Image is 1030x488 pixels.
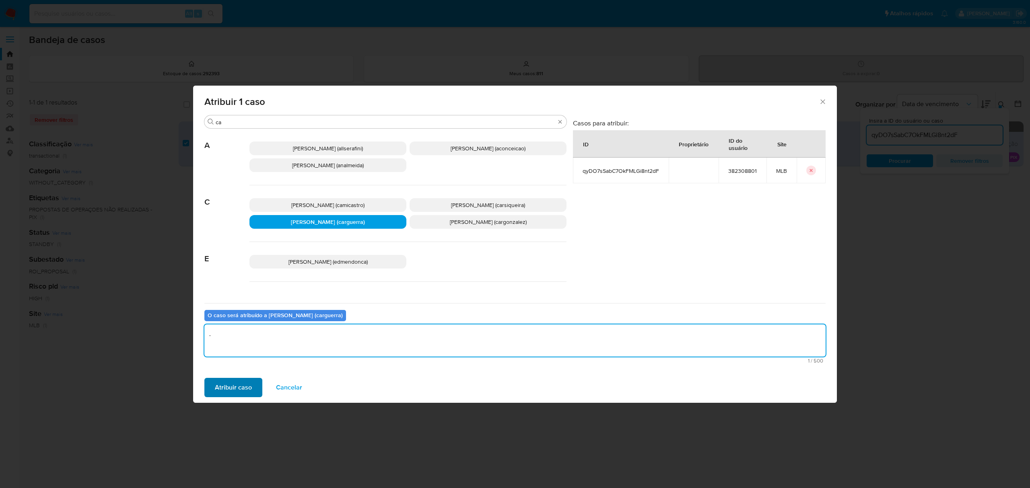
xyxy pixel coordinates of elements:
[207,358,823,363] span: Máximo 500 caracteres
[204,282,249,303] span: J
[806,166,816,175] button: icon-button
[669,134,718,154] div: Proprietário
[291,201,365,209] span: [PERSON_NAME] (camicastro)
[819,98,826,105] button: Fechar a janela
[215,379,252,396] span: Atribuir caso
[719,131,766,157] div: ID do usuário
[204,97,819,107] span: Atribuir 1 caso
[266,378,313,397] button: Cancelar
[451,144,525,152] span: [PERSON_NAME] (aconceicao)
[249,255,406,269] div: [PERSON_NAME] (edmendonca)
[249,158,406,172] div: [PERSON_NAME] (analmeida)
[776,167,787,174] span: MLB
[288,258,368,266] span: [PERSON_NAME] (edmendonca)
[573,134,598,154] div: ID
[193,86,837,403] div: assign-modal
[216,119,555,126] input: Analista de pesquisa
[208,311,343,319] b: O caso será atribuído a [PERSON_NAME] (carguerra)
[583,167,659,174] span: qyDO7sSabC7OkFMLGi8nt2dF
[249,198,406,212] div: [PERSON_NAME] (camicastro)
[204,324,826,357] textarea: .
[291,218,365,226] span: [PERSON_NAME] (carguerra)
[208,119,214,125] button: Buscar
[768,134,796,154] div: Site
[249,141,406,155] div: [PERSON_NAME] (allserafini)
[249,215,406,229] div: [PERSON_NAME] (carguerra)
[292,161,364,169] span: [PERSON_NAME] (analmeida)
[451,201,525,209] span: [PERSON_NAME] (carsiqueira)
[204,129,249,150] span: A
[728,167,757,174] span: 382308801
[293,144,363,152] span: [PERSON_NAME] (allserafini)
[410,141,566,155] div: [PERSON_NAME] (aconceicao)
[573,119,826,127] h3: Casos para atribuir:
[410,215,566,229] div: [PERSON_NAME] (cargonzalez)
[204,378,262,397] button: Atribuir caso
[557,119,563,125] button: Borrar
[450,218,527,226] span: [PERSON_NAME] (cargonzalez)
[276,379,302,396] span: Cancelar
[204,242,249,264] span: E
[410,198,566,212] div: [PERSON_NAME] (carsiqueira)
[204,185,249,207] span: C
